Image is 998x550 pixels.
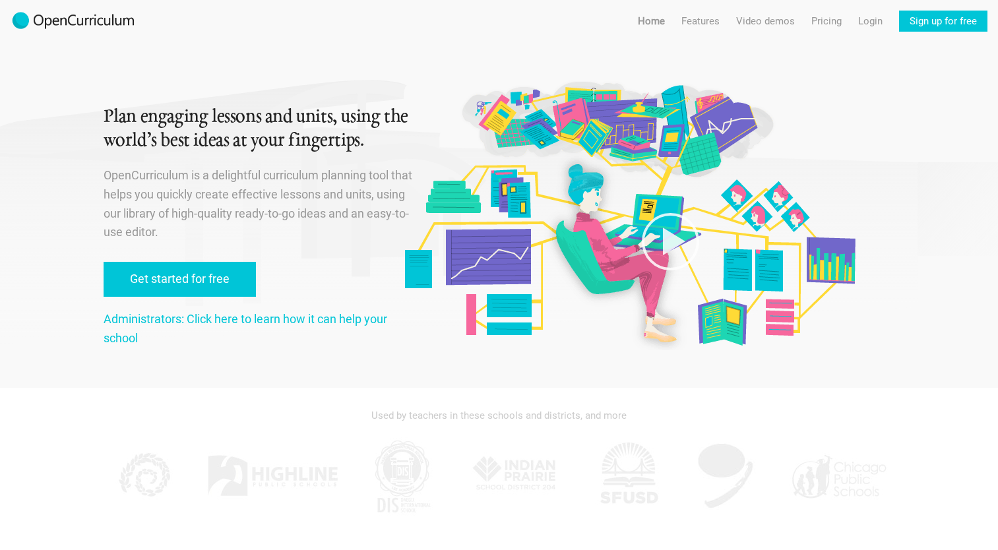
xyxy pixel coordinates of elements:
img: Original illustration by Malisa Suchanya, Oakland, CA (malisasuchanya.com) [400,79,859,350]
a: Get started for free [104,262,256,297]
a: Home [638,11,665,32]
a: Features [681,11,720,32]
img: Highline.jpg [206,437,338,516]
a: Administrators: Click here to learn how it can help your school [104,312,387,345]
img: KPPCS.jpg [110,437,176,516]
div: Used by teachers in these schools and districts, and more [104,401,895,430]
img: AGK.jpg [693,437,759,516]
h1: Plan engaging lessons and units, using the world’s best ideas at your fingertips. [104,106,415,153]
p: OpenCurriculum is a delightful curriculum planning tool that helps you quickly create effective l... [104,166,415,242]
img: CPS.jpg [789,437,888,516]
img: DIS.jpg [369,437,435,516]
a: Video demos [736,11,795,32]
a: Sign up for free [899,11,987,32]
img: 2017-logo-m.png [11,11,136,32]
img: SFUSD.jpg [596,437,662,516]
img: IPSD.jpg [466,437,565,516]
a: Pricing [811,11,842,32]
a: Login [858,11,883,32]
